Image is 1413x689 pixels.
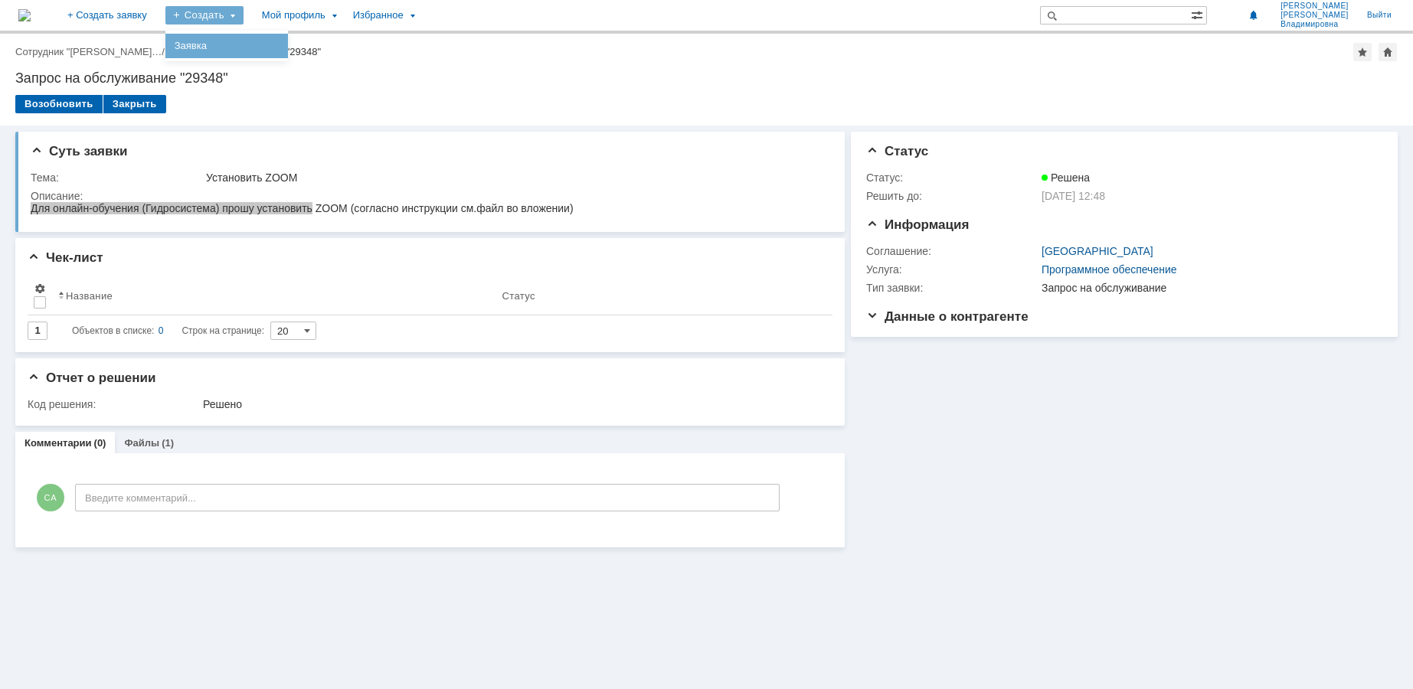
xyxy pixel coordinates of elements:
span: [PERSON_NAME] [1281,2,1349,11]
div: Решено [203,398,821,410]
div: Запрос на обслуживание [1042,282,1374,294]
span: Расширенный поиск [1191,7,1206,21]
div: (0) [94,437,106,449]
span: Информация [866,217,969,232]
div: Тип заявки: [866,282,1038,294]
div: 0 [159,322,164,340]
a: Перейти на домашнюю страницу [18,9,31,21]
th: Название [52,276,496,315]
div: Статус [502,290,535,302]
div: Тема: [31,171,203,184]
a: Комментарии [25,437,92,449]
span: Отчет о решении [28,371,155,385]
div: Код решения: [28,398,200,410]
div: Создать [165,6,244,24]
div: Описание: [31,190,825,202]
div: Установить ZOOM [206,171,822,184]
div: Добавить в избранное [1353,43,1372,61]
a: Программное обеспечение [1042,263,1177,276]
a: [GEOGRAPHIC_DATA] [1042,245,1153,257]
span: Статус [866,144,928,158]
div: Услуга: [866,263,1038,276]
div: Запрос на обслуживание "29348" [15,70,1398,86]
img: logo [18,9,31,21]
i: Строк на странице: [72,322,264,340]
div: Решить до: [866,190,1038,202]
span: Данные о контрагенте [866,309,1029,324]
span: Суть заявки [31,144,127,158]
div: (1) [162,437,174,449]
span: Настройки [34,282,46,295]
span: Чек-лист [28,250,103,265]
div: Соглашение: [866,245,1038,257]
div: Название [66,290,113,302]
span: [DATE] 12:48 [1042,190,1105,202]
span: [PERSON_NAME] [1281,11,1349,20]
span: СА [37,484,64,511]
span: Решена [1042,171,1090,184]
a: Сотрудник "[PERSON_NAME]… [15,46,162,57]
a: Файлы [124,437,159,449]
span: Объектов в списке: [72,325,154,336]
span: Владимировна [1281,20,1349,29]
div: / [15,46,168,57]
a: Заявка [168,37,285,55]
div: Сделать домашней страницей [1379,43,1397,61]
div: Статус: [866,171,1038,184]
th: Статус [496,276,820,315]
